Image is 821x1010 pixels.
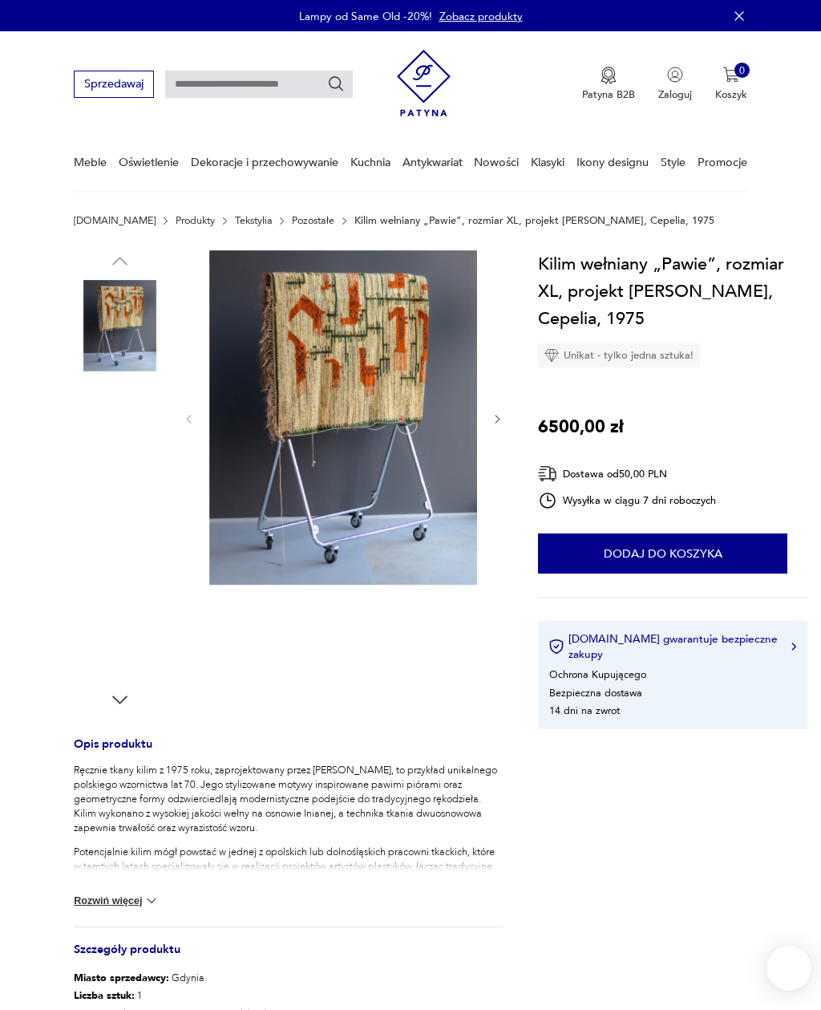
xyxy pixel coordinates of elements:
a: Klasyki [531,135,564,190]
img: Zdjęcie produktu Kilim wełniany „Pawie”, rozmiar XL, projekt Piotra Grabowskiego, Cepelia, 1975 [74,280,165,371]
h3: Opis produktu [74,740,504,764]
p: Kilim wełniany „Pawie”, rozmiar XL, projekt [PERSON_NAME], Cepelia, 1975 [354,215,714,226]
img: Zdjęcie produktu Kilim wełniany „Pawie”, rozmiar XL, projekt Piotra Grabowskiego, Cepelia, 1975 [209,250,477,585]
a: Tekstylia [235,215,273,226]
button: Szukaj [327,75,345,93]
li: 14 dni na zwrot [548,704,619,718]
a: Ikona medaluPatyna B2B [582,67,635,102]
p: Ręcznie tkany kilim z 1975 roku, zaprojektowany przez [PERSON_NAME], to przykład unikalnego polsk... [74,763,504,835]
a: Dekoracje i przechowywanie [191,135,338,190]
p: 6500,00 zł [538,413,624,440]
h3: Szczegóły produktu [74,945,504,969]
a: Style [661,135,686,190]
a: Zobacz produkty [439,9,523,24]
p: 1 [74,987,297,1005]
a: Produkty [176,215,215,226]
img: Ikona diamentu [544,348,559,363]
button: Zaloguj [658,67,692,102]
a: Kuchnia [350,135,390,190]
img: Zdjęcie produktu Kilim wełniany „Pawie”, rozmiar XL, projekt Piotra Grabowskiego, Cepelia, 1975 [74,382,165,473]
img: Zdjęcie produktu Kilim wełniany „Pawie”, rozmiar XL, projekt Piotra Grabowskiego, Cepelia, 1975 [74,586,165,678]
button: Rozwiń więcej [74,893,160,909]
a: Nowości [474,135,519,190]
img: Ikona dostawy [538,464,557,484]
a: Oświetlenie [119,135,179,190]
p: Lampy od Same Old -20%! [299,9,432,24]
img: chevron down [144,893,160,909]
p: Patyna B2B [582,87,635,102]
div: 0 [734,63,750,79]
p: Potencjalnie kilim mógł powstać w jednej z opolskich lub dolnośląskich pracowni tkackich, które w... [74,845,504,888]
b: Miasto sprzedawcy : [74,971,169,985]
img: Zdjęcie produktu Kilim wełniany „Pawie”, rozmiar XL, projekt Piotra Grabowskiego, Cepelia, 1975 [74,485,165,576]
button: [DOMAIN_NAME] gwarantuje bezpieczne zakupy [548,631,796,662]
img: Ikona certyfikatu [548,639,564,655]
h1: Kilim wełniany „Pawie”, rozmiar XL, projekt [PERSON_NAME], Cepelia, 1975 [538,250,807,333]
li: Ochrona Kupującego [548,667,645,682]
img: Ikonka użytkownika [667,67,683,83]
a: Sprzedawaj [74,80,153,90]
img: Ikona strzałki w prawo [791,643,796,651]
a: Antykwariat [402,135,463,190]
b: Liczba sztuk: [74,988,135,1003]
p: Gdynia [74,968,297,987]
img: Patyna - sklep z meblami i dekoracjami vintage [397,44,451,122]
button: Dodaj do koszyka [538,533,787,574]
a: Pozostałe [292,215,334,226]
button: 0Koszyk [715,67,747,102]
div: Wysyłka w ciągu 7 dni roboczych [538,491,716,510]
a: Ikony designu [576,135,649,190]
iframe: Smartsupp widget button [766,946,811,991]
p: Koszyk [715,87,747,102]
p: Zaloguj [658,87,692,102]
a: Meble [74,135,107,190]
img: Ikona koszyka [723,67,739,83]
img: Ikona medalu [601,67,617,84]
div: Unikat - tylko jedna sztuka! [538,343,700,367]
li: Bezpieczna dostawa [548,686,641,700]
button: Sprzedawaj [74,71,153,97]
div: Dostawa od 50,00 PLN [538,464,716,484]
a: Promocje [698,135,747,190]
button: Patyna B2B [582,67,635,102]
a: [DOMAIN_NAME] [74,215,156,226]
